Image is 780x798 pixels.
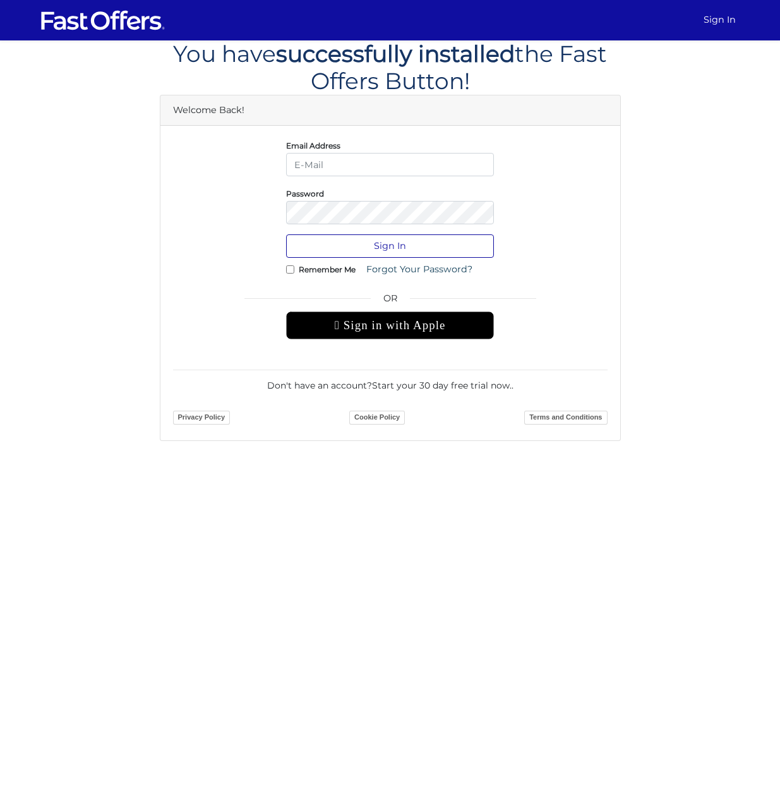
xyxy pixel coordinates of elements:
input: E-Mail [286,153,494,176]
button: Sign In [286,234,494,258]
label: Email Address [286,144,340,147]
a: Cookie Policy [349,411,405,425]
span: You have the Fast Offers Button! [173,40,607,95]
span: successfully installed [276,40,515,68]
a: Start your 30 day free trial now. [372,380,512,391]
div: Welcome Back! [160,95,620,126]
a: Forgot Your Password? [358,258,481,281]
a: Privacy Policy [173,411,231,425]
div: Don't have an account? . [173,370,608,392]
a: Sign In [699,8,741,32]
label: Remember Me [299,268,356,271]
span: OR [286,291,494,311]
a: Terms and Conditions [524,411,607,425]
label: Password [286,192,324,195]
div: Sign in with Apple [286,311,494,339]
